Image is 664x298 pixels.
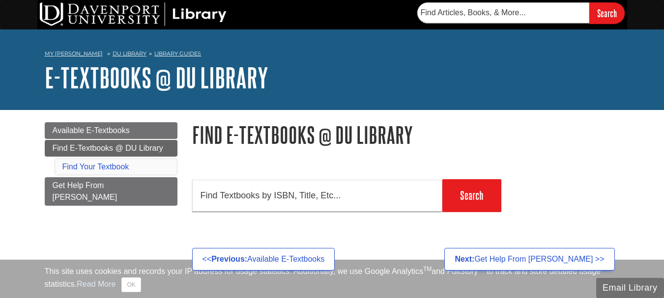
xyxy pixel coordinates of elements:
[113,50,146,57] a: DU Library
[45,122,177,206] div: Guide Page Menu
[192,248,335,271] a: <<Previous:Available E-Textbooks
[596,278,664,298] button: Email Library
[53,181,117,201] span: Get Help From [PERSON_NAME]
[77,280,115,288] a: Read More
[40,2,227,26] img: DU Library
[417,2,625,24] form: Searches DU Library's articles, books, and more
[444,248,614,271] a: Next:Get Help From [PERSON_NAME] >>
[45,266,620,292] div: This site uses cookies and records your IP address for usage statistics. Additionally, we use Goo...
[45,177,177,206] a: Get Help From [PERSON_NAME]
[455,255,474,263] strong: Next:
[154,50,201,57] a: Library Guides
[45,47,620,63] nav: breadcrumb
[53,126,130,135] span: Available E-Textbooks
[121,277,141,292] button: Close
[211,255,247,263] strong: Previous:
[45,122,177,139] a: Available E-Textbooks
[192,122,620,147] h1: Find E-Textbooks @ DU Library
[192,180,442,212] input: Find Textbooks by ISBN, Title, Etc...
[417,2,589,23] input: Find Articles, Books, & More...
[45,62,268,93] a: E-Textbooks @ DU Library
[62,163,129,171] a: Find Your Textbook
[442,179,501,212] input: Search
[53,144,163,152] span: Find E-Textbooks @ DU Library
[589,2,625,24] input: Search
[45,140,177,157] a: Find E-Textbooks @ DU Library
[45,50,103,58] a: My [PERSON_NAME]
